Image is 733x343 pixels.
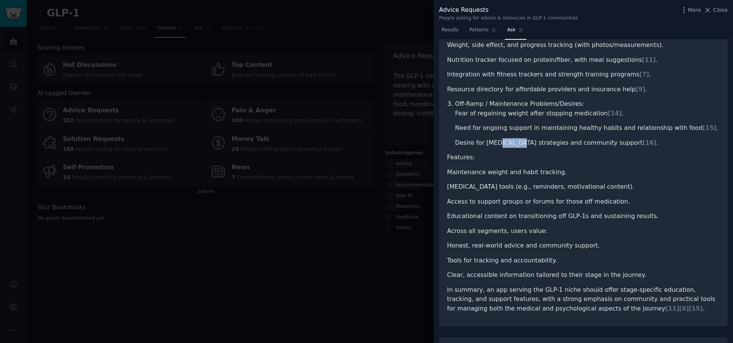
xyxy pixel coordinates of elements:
li: Educational content on transitioning off GLP-1s and sustaining results. [447,212,720,221]
span: [ 14 ] [608,110,622,117]
li: Off-Ramp / Maintenance Problems/Desires: [455,99,720,147]
span: [ 15 ] [689,305,702,312]
div: Advice Requests [439,5,578,15]
li: Desire for [MEDICAL_DATA] strategies and community support . [455,138,720,148]
li: Integration with fitness trackers and strength training programs . [447,70,720,79]
span: Patterns [469,27,488,34]
span: [ 7 ] [639,71,649,78]
li: Access to support groups or forums for those off medication. [447,197,720,207]
li: Clear, accessible information tailored to their stage in the journey. [447,270,720,280]
button: Close [704,6,728,14]
span: [ 15 ] [702,124,716,131]
span: [ 16 ] [643,139,656,146]
li: Nutrition tracker focused on protein/fiber, with meal suggestions . [447,55,720,65]
span: [ 11 ] [642,56,656,63]
li: Maintenance weight and habit tracking. [447,168,720,177]
a: Patterns [467,24,499,40]
span: Close [713,6,728,14]
span: More [688,6,701,14]
li: Honest, real-world advice and community support. [447,241,720,251]
p: Across all segments, users value: [447,227,720,236]
li: Tools for tracking and accountability. [447,256,720,265]
span: Results [442,27,459,34]
li: [MEDICAL_DATA] tools (e.g., reminders, motivational content). [447,182,720,192]
span: [ 11 ] [665,305,679,312]
span: Ask [507,27,516,34]
span: [ 9 ] [636,86,645,93]
li: Weight, side effect, and progress tracking (with photos/measurements). [447,40,720,50]
div: People asking for advice & resources in GLP-1 communities [439,15,578,22]
a: Results [439,24,461,40]
p: Features: [447,153,720,162]
li: Fear of regaining weight after stopping medication . [455,109,720,118]
li: Resource directory for affordable providers and insurance help . [447,85,720,94]
button: More [680,6,701,14]
a: Ask [505,24,526,40]
span: [ 6 ] [679,305,689,312]
li: Need for ongoing support in maintaining healthy habits and relationship with food . [455,123,720,133]
p: In summary, an app serving the GLP-1 niche should offer stage-specific education, tracking, and s... [447,285,720,314]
